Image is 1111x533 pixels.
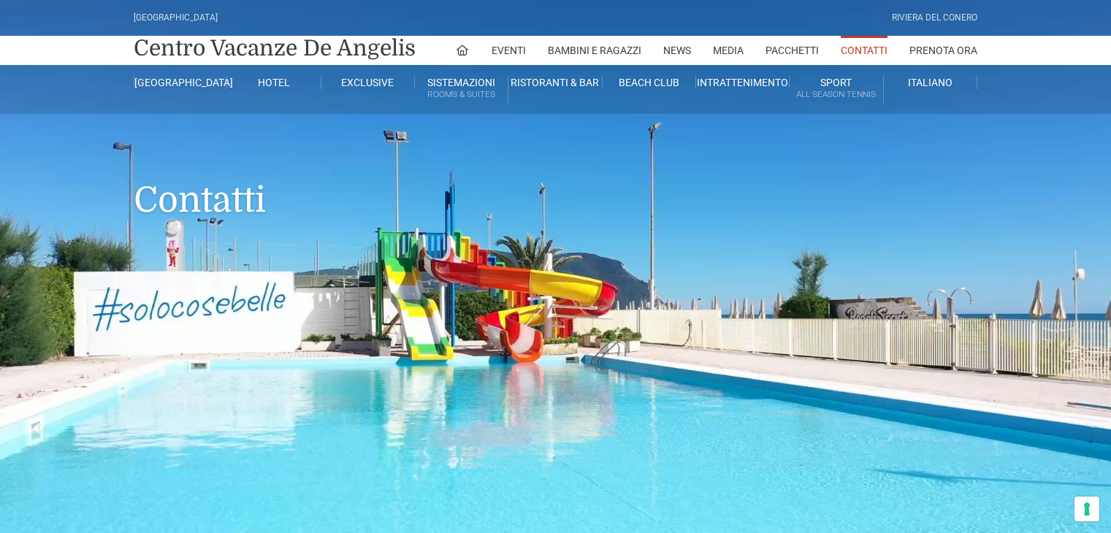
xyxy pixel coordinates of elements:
[766,36,819,65] a: Pacchetti
[790,88,882,101] small: All Season Tennis
[696,76,790,89] a: Intrattenimento
[415,76,508,103] a: SistemazioniRooms & Suites
[134,76,227,89] a: [GEOGRAPHIC_DATA]
[492,36,526,65] a: Eventi
[892,11,977,25] div: Riviera Del Conero
[908,77,952,88] span: Italiano
[663,36,691,65] a: News
[321,76,415,89] a: Exclusive
[415,88,508,101] small: Rooms & Suites
[227,76,321,89] a: Hotel
[603,76,696,89] a: Beach Club
[548,36,641,65] a: Bambini e Ragazzi
[134,11,218,25] div: [GEOGRAPHIC_DATA]
[790,76,883,103] a: SportAll Season Tennis
[841,36,887,65] a: Contatti
[134,114,977,242] h1: Contatti
[508,76,602,89] a: Ristoranti & Bar
[884,76,977,89] a: Italiano
[909,36,977,65] a: Prenota Ora
[134,34,416,63] a: Centro Vacanze De Angelis
[713,36,744,65] a: Media
[1074,496,1099,521] button: Le tue preferenze relative al consenso per le tecnologie di tracciamento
